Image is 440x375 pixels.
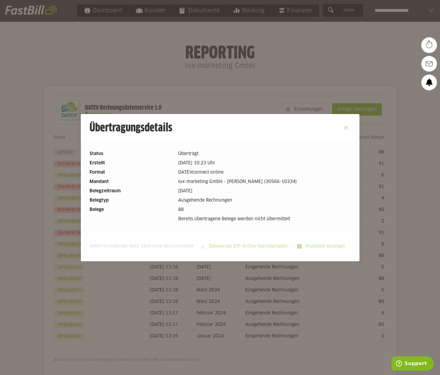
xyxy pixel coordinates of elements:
[90,244,194,249] span: DATEV ID:
[90,169,173,176] dt: Format
[178,188,351,194] dd: [DATE]
[178,150,351,157] dd: Überträgt
[90,150,173,157] dt: Status
[178,197,351,204] dd: Ausgehende Rechnungen
[391,356,434,372] iframe: Öffnet ein Widget, in dem Sie weitere Informationen finden
[178,216,351,222] dd: Bereits übertragene Belege werden nicht übermittelt
[90,197,173,204] dt: Belegtyp
[178,206,351,213] dd: 88
[108,245,194,248] span: 470B198A-90C1-3AC4-519E-DE162244A004
[178,178,351,185] dd: lux-marketing GmbH - [PERSON_NAME] (30566-10334)
[178,169,351,176] dd: DATEVconnect online
[90,160,173,167] dt: Erstellt
[197,240,293,253] sl-button: Dateien als ZIP-Archiv herunterladen
[293,240,351,253] sl-button: Protokoll anzeigen
[90,178,173,185] dt: Mandant
[90,206,173,213] dt: Belege
[90,188,173,194] dt: Belegzeitraum
[178,160,351,167] dd: [DATE] 10:23 Uhr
